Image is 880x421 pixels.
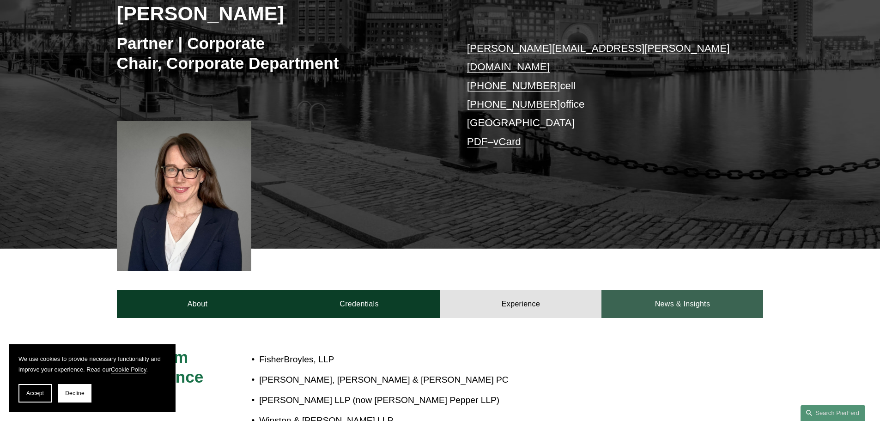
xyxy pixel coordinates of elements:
[58,384,91,403] button: Decline
[117,290,279,318] a: About
[9,344,176,412] section: Cookie banner
[111,366,146,373] a: Cookie Policy
[259,352,682,368] p: FisherBroyles, LLP
[18,384,52,403] button: Accept
[493,136,521,147] a: vCard
[467,43,730,73] a: [PERSON_NAME][EMAIL_ADDRESS][PERSON_NAME][DOMAIN_NAME]
[18,354,166,375] p: We use cookies to provide necessary functionality and improve your experience. Read our .
[279,290,440,318] a: Credentials
[601,290,763,318] a: News & Insights
[467,39,736,151] p: cell office [GEOGRAPHIC_DATA] –
[26,390,44,397] span: Accept
[117,33,440,73] h3: Partner | Corporate Chair, Corporate Department
[467,136,488,147] a: PDF
[440,290,602,318] a: Experience
[467,98,560,110] a: [PHONE_NUMBER]
[259,392,682,409] p: [PERSON_NAME] LLP (now [PERSON_NAME] Pepper LLP)
[801,405,865,421] a: Search this site
[65,390,85,397] span: Decline
[259,372,682,388] p: [PERSON_NAME], [PERSON_NAME] & [PERSON_NAME] PC
[467,80,560,92] a: [PHONE_NUMBER]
